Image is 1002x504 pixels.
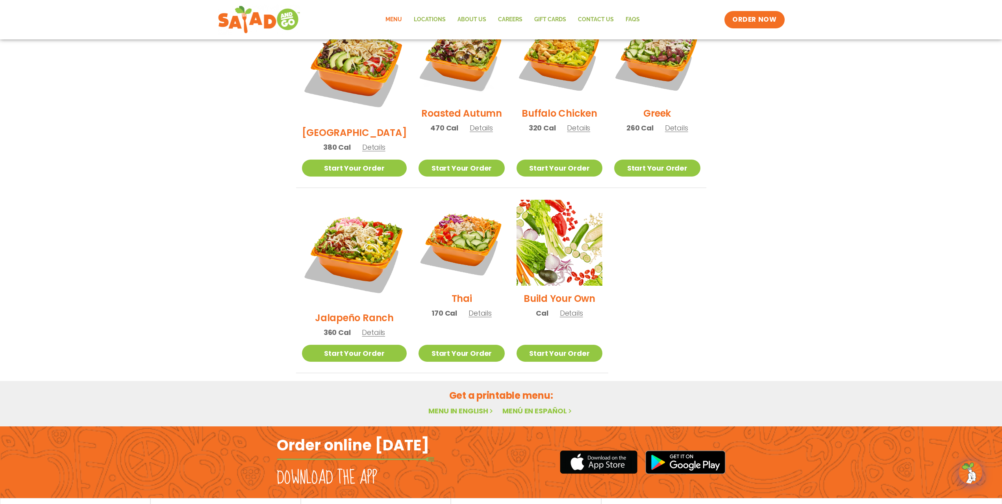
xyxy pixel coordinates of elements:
[277,457,434,461] img: fork
[643,106,671,120] h2: Greek
[529,123,556,133] span: 320 Cal
[419,345,504,362] a: Start Your Order
[470,123,493,133] span: Details
[380,11,408,29] a: Menu
[469,308,492,318] span: Details
[528,11,572,29] a: GIFT CARDS
[218,4,301,35] img: new-SAG-logo-768×292
[302,15,407,120] img: Product photo for BBQ Ranch Salad
[517,200,602,286] img: Product photo for Build Your Own
[277,435,429,455] h2: Order online [DATE]
[419,200,504,286] img: Product photo for Thai Salad
[560,308,583,318] span: Details
[380,11,646,29] nav: Menu
[296,389,706,402] h2: Get a printable menu:
[302,200,407,305] img: Product photo for Jalapeño Ranch Salad
[517,15,602,100] img: Product photo for Buffalo Chicken Salad
[524,292,595,305] h2: Build Your Own
[432,308,457,318] span: 170 Cal
[522,106,597,120] h2: Buffalo Chicken
[324,327,351,338] span: 360 Cal
[502,406,573,416] a: Menú en español
[626,123,654,133] span: 260 Cal
[362,142,385,152] span: Details
[517,345,602,362] a: Start Your Order
[536,308,548,318] span: Cal
[645,450,726,474] img: google_play
[421,106,502,120] h2: Roasted Autumn
[408,11,452,29] a: Locations
[492,11,528,29] a: Careers
[362,327,385,337] span: Details
[419,160,504,177] a: Start Your Order
[302,126,407,139] h2: [GEOGRAPHIC_DATA]
[419,15,504,100] img: Product photo for Roasted Autumn Salad
[517,160,602,177] a: Start Your Order
[302,345,407,362] a: Start Your Order
[620,11,646,29] a: FAQs
[323,142,351,153] span: 380 Cal
[302,160,407,177] a: Start Your Order
[614,15,700,100] img: Product photo for Greek Salad
[572,11,620,29] a: Contact Us
[614,160,700,177] a: Start Your Order
[430,123,458,133] span: 470 Cal
[665,123,688,133] span: Details
[959,461,982,484] img: wpChatIcon
[567,123,590,133] span: Details
[732,15,776,24] span: ORDER NOW
[560,449,637,475] img: appstore
[724,11,784,28] a: ORDER NOW
[452,292,472,305] h2: Thai
[428,406,495,416] a: Menu in English
[315,311,394,325] h2: Jalapeño Ranch
[277,467,377,489] h2: Download the app
[452,11,492,29] a: About Us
